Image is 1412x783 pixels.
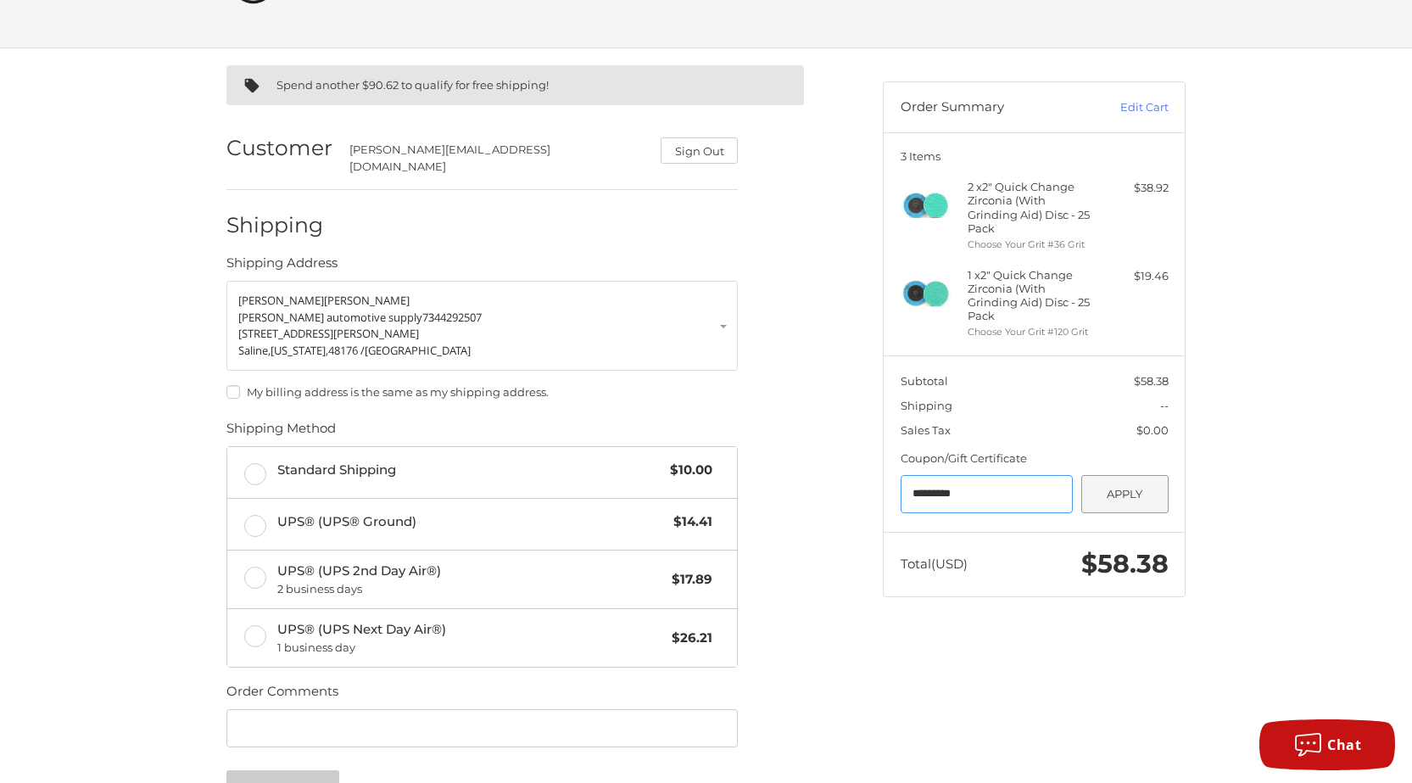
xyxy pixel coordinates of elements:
[1081,548,1169,579] span: $58.38
[271,343,328,358] span: [US_STATE],
[968,238,1097,252] li: Choose Your Grit #36 Grit
[968,325,1097,339] li: Choose Your Grit #120 Grit
[238,326,419,341] span: [STREET_ADDRESS][PERSON_NAME]
[328,343,365,358] span: 48176 /
[661,461,712,480] span: $10.00
[661,137,738,164] button: Sign Out
[901,374,948,388] span: Subtotal
[365,343,471,358] span: [GEOGRAPHIC_DATA]
[1102,268,1169,285] div: $19.46
[663,570,712,590] span: $17.89
[324,293,410,308] span: [PERSON_NAME]
[901,450,1169,467] div: Coupon/Gift Certificate
[1083,99,1169,116] a: Edit Cart
[277,640,664,657] span: 1 business day
[226,682,338,709] legend: Order Comments
[238,343,271,358] span: Saline,
[663,629,712,648] span: $26.21
[238,293,324,308] span: [PERSON_NAME]
[665,512,712,532] span: $14.41
[277,620,664,656] span: UPS® (UPS Next Day Air®)
[277,562,664,597] span: UPS® (UPS 2nd Day Air®)
[1102,180,1169,197] div: $38.92
[1134,374,1169,388] span: $58.38
[901,149,1169,163] h3: 3 Items
[226,385,738,399] label: My billing address is the same as my shipping address.
[226,281,738,371] a: Enter or select a different address
[1081,475,1169,513] button: Apply
[226,135,332,161] h2: Customer
[901,423,951,437] span: Sales Tax
[277,512,666,532] span: UPS® (UPS® Ground)
[901,399,952,412] span: Shipping
[422,310,482,325] span: 7344292507
[901,556,968,572] span: Total (USD)
[901,99,1083,116] h3: Order Summary
[226,212,326,238] h2: Shipping
[968,180,1097,235] h4: 2 x 2" Quick Change Zirconia (With Grinding Aid) Disc - 25 Pack
[349,142,645,175] div: [PERSON_NAME][EMAIL_ADDRESS][DOMAIN_NAME]
[226,419,336,446] legend: Shipping Method
[1259,719,1395,770] button: Chat
[968,268,1097,323] h4: 1 x 2" Quick Change Zirconia (With Grinding Aid) Disc - 25 Pack
[1327,735,1361,754] span: Chat
[238,310,422,325] span: [PERSON_NAME] automotive supply
[1160,399,1169,412] span: --
[1136,423,1169,437] span: $0.00
[276,78,549,92] span: Spend another $90.62 to qualify for free shipping!
[226,254,338,281] legend: Shipping Address
[277,581,664,598] span: 2 business days
[277,461,662,480] span: Standard Shipping
[901,475,1074,513] input: Gift Certificate or Coupon Code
